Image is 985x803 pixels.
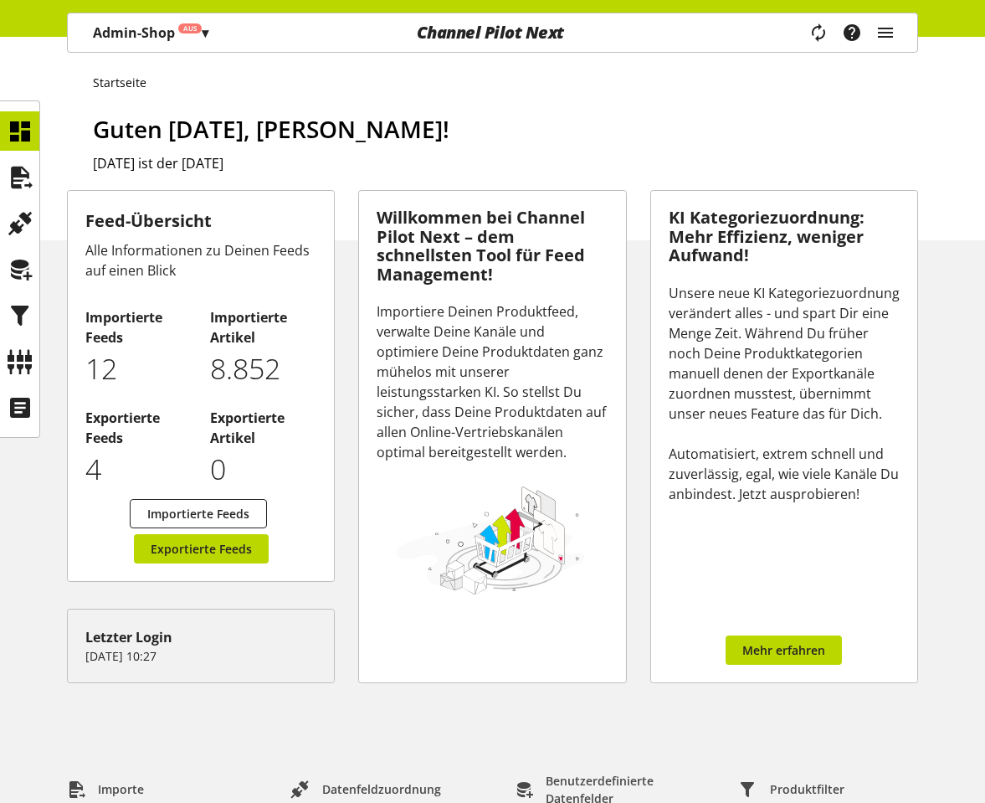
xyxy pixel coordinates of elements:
span: Aus [183,23,197,33]
h3: KI Kategoriezuordnung: Mehr Effizienz, weniger Aufwand! [669,208,900,265]
a: Importierte Feeds [130,499,267,528]
span: Produktfilter [770,780,844,798]
nav: main navigation [67,13,918,53]
div: Letzter Login [85,627,316,647]
span: Guten [DATE], [PERSON_NAME]! [93,113,449,145]
span: Datenfeldzuordnung [322,780,441,798]
h2: Exportierte Artikel [210,408,317,448]
p: 4 [85,448,192,491]
p: 12 [85,347,192,390]
h2: [DATE] ist der [DATE] [93,153,918,173]
h3: Willkommen bei Channel Pilot Next – dem schnellsten Tool für Feed Management! [377,208,608,284]
p: 0 [210,448,317,491]
div: Unsere neue KI Kategoriezuordnung verändert alles - und spart Dir eine Menge Zeit. Während Du frü... [669,283,900,504]
a: Mehr erfahren [726,636,842,665]
span: Importe [98,780,144,798]
h2: Importierte Artikel [210,307,317,347]
a: Exportierte Feeds [134,534,269,564]
img: 78e1b9dcff1e8392d83655fcfc870417.svg [393,483,587,597]
p: Admin-Shop [93,23,208,43]
span: Importierte Feeds [147,505,249,522]
h2: Importierte Feeds [85,307,192,347]
span: Mehr erfahren [742,641,825,659]
p: 8852 [210,347,317,390]
h3: Feed-Übersicht [85,208,316,234]
span: ▾ [202,23,208,42]
div: Alle Informationen zu Deinen Feeds auf einen Blick [85,240,316,281]
p: [DATE] 10:27 [85,647,316,665]
div: Importiere Deinen Produktfeed, verwalte Deine Kanäle und optimiere Deine Produktdaten ganz mühelo... [377,301,608,462]
span: Exportierte Feeds [151,540,252,558]
h2: Exportierte Feeds [85,408,192,448]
